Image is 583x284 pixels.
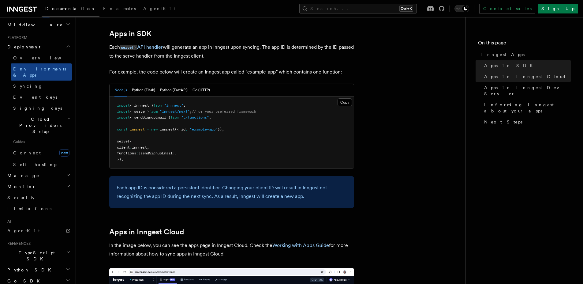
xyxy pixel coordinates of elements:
[153,103,162,108] span: from
[130,115,170,119] span: { sendSignupEmail }
[99,2,140,17] a: Examples
[120,44,163,50] a: serve()API handler
[175,127,185,131] span: ({ id
[299,4,417,13] button: Search...Ctrl+K
[117,151,136,155] span: functions
[114,84,127,97] button: Node.js
[5,52,72,170] div: Deployment
[482,71,571,82] a: Apps in Inngest Cloud
[11,116,68,134] span: Cloud Providers Setup
[5,170,72,181] button: Manage
[11,52,72,63] a: Overview
[132,145,147,150] span: inngest
[5,192,72,203] a: Security
[117,115,130,119] span: import
[5,181,72,192] button: Monitor
[484,62,536,69] span: Apps in SDK
[482,99,571,116] a: Informing Inngest about your apps
[484,85,571,97] span: Apps in Inngest Dev Server
[160,84,188,97] button: Python (FastAPI)
[45,6,96,11] span: Documentation
[11,63,72,81] a: Environments & Apps
[59,149,69,157] span: new
[5,264,72,275] button: Python SDK
[5,19,72,30] button: Middleware
[140,2,179,17] a: AgentKit
[13,55,76,60] span: Overview
[5,203,72,214] a: Limitations
[484,119,522,125] span: Next Steps
[5,247,72,264] button: TypeScript SDK
[478,39,571,49] h4: On this page
[11,159,72,170] a: Self hosting
[128,139,132,143] span: ({
[5,225,72,236] a: AgentKit
[143,6,176,11] span: AgentKit
[5,35,28,40] span: Platform
[13,106,62,111] span: Signing keys
[117,184,347,201] p: Each app ID is considered a persistent identifier. Changing your client ID will result in Inngest...
[5,22,63,28] span: Middleware
[482,82,571,99] a: Apps in Inngest Dev Server
[399,6,413,12] kbd: Ctrl+K
[147,145,149,150] span: ,
[479,4,535,13] a: Contact sales
[130,127,145,131] span: inngest
[5,267,55,273] span: Python SDK
[164,103,183,108] span: "inngest"
[11,137,72,147] span: Guides
[138,151,175,155] span: [sendSignupEmail]
[272,242,329,248] a: Working with Apps Guide
[13,95,57,100] span: Event keys
[170,115,179,119] span: from
[130,145,132,150] span: :
[103,6,136,11] span: Examples
[5,278,43,284] span: Go SDK
[109,241,354,258] p: In the image below, you can see the apps page in Inngest Cloud. Check the for more information ab...
[13,84,43,89] span: Syncing
[147,127,149,131] span: =
[117,109,130,114] span: import
[130,103,153,108] span: { Inngest }
[181,115,209,119] span: "./functions"
[13,150,41,155] span: Connect
[109,43,354,60] p: Each will generate an app in Inngest upon syncing. The app ID is determined by the ID passed to t...
[149,109,158,114] span: from
[11,147,72,159] a: Connectnew
[338,98,352,106] button: Copy
[117,139,128,143] span: serve
[13,162,58,167] span: Self hosting
[160,109,190,114] span: "inngest/next"
[117,157,123,161] span: });
[117,103,130,108] span: import
[5,219,11,224] span: AI
[132,84,155,97] button: Python (Flask)
[480,51,525,58] span: Inngest Apps
[11,81,72,92] a: Syncing
[151,127,158,131] span: new
[192,84,210,97] button: Go (HTTP)
[120,45,137,50] code: serve()
[5,184,36,190] span: Monitor
[484,74,566,80] span: Apps in Inngest Cloud
[160,127,175,131] span: Inngest
[185,127,188,131] span: :
[482,60,571,71] a: Apps in SDK
[454,5,469,12] button: Toggle dark mode
[13,66,66,78] span: Environments & Apps
[11,92,72,103] a: Event keys
[11,114,72,137] button: Cloud Providers Setup
[7,195,35,200] span: Security
[5,250,66,262] span: TypeScript SDK
[117,127,128,131] span: const
[538,4,578,13] a: Sign Up
[5,41,72,52] button: Deployment
[209,115,211,119] span: ;
[109,68,354,76] p: For example, the code below will create an Inngest app called “example-app” which contains one fu...
[136,151,138,155] span: :
[478,49,571,60] a: Inngest Apps
[42,2,99,17] a: Documentation
[109,228,184,236] a: Apps in Inngest Cloud
[183,103,185,108] span: ;
[484,102,571,114] span: Informing Inngest about your apps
